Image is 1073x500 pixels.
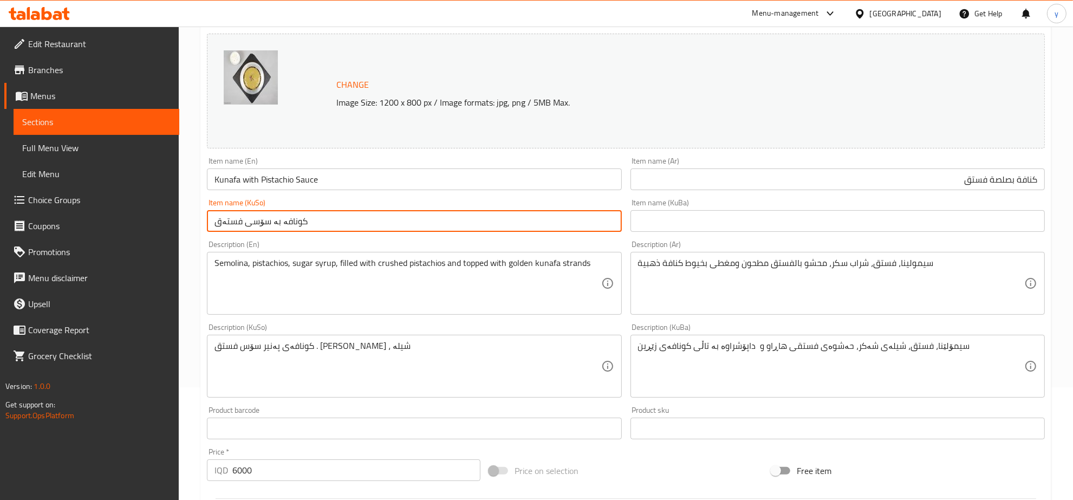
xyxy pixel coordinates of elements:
a: Grocery Checklist [4,343,179,369]
span: Upsell [28,297,171,310]
a: Coupons [4,213,179,239]
span: Menus [30,89,171,102]
a: Upsell [4,291,179,317]
textarea: کونافەی پەنیر سۆس فستق . [PERSON_NAME] ، شیلە [214,341,601,392]
span: Menu disclaimer [28,271,171,284]
a: Support.OpsPlatform [5,408,74,423]
input: Enter name KuBa [630,210,1045,232]
a: Choice Groups [4,187,179,213]
a: Full Menu View [14,135,179,161]
span: Promotions [28,245,171,258]
a: Edit Restaurant [4,31,179,57]
input: Please enter product barcode [207,418,621,439]
input: Enter name En [207,168,621,190]
span: Get support on: [5,398,55,412]
input: Enter name KuSo [207,210,621,232]
span: Version: [5,379,32,393]
input: Please enter price [232,459,480,481]
span: Coupons [28,219,171,232]
textarea: Semolina, pistachios, sugar syrup, filled with crushed pistachios and topped with golden kunafa s... [214,258,601,309]
a: Menus [4,83,179,109]
span: Choice Groups [28,193,171,206]
p: Image Size: 1200 x 800 px / Image formats: jpg, png / 5MB Max. [332,96,935,109]
button: Change [332,74,373,96]
a: Promotions [4,239,179,265]
div: Menu-management [752,7,819,20]
span: Branches [28,63,171,76]
input: Please enter product sku [630,418,1045,439]
textarea: سيمولينا، فستق، شراب سكر، محشو بالفستق مطحون ومغطى بخيوط كنافة ذهبية [638,258,1024,309]
span: 1.0.0 [34,379,50,393]
span: Price on selection [515,464,578,477]
span: Edit Menu [22,167,171,180]
span: y [1055,8,1058,20]
img: Rimini_Icecream_pistachio638861794316478351.jpg [224,50,278,105]
a: Branches [4,57,179,83]
a: Coverage Report [4,317,179,343]
p: IQD [214,464,228,477]
span: Change [336,77,369,93]
span: Free item [797,464,831,477]
span: Edit Restaurant [28,37,171,50]
textarea: سیمۆلێنا، فستق، شیلەی شەکر، حەشوەی فستقی هاڕاو و داپۆشراوە بە تاڵی کونافەی زێڕین [638,341,1024,392]
a: Edit Menu [14,161,179,187]
span: Grocery Checklist [28,349,171,362]
a: Sections [14,109,179,135]
div: [GEOGRAPHIC_DATA] [870,8,941,20]
input: Enter name Ar [630,168,1045,190]
span: Sections [22,115,171,128]
a: Menu disclaimer [4,265,179,291]
span: Full Menu View [22,141,171,154]
span: Coverage Report [28,323,171,336]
